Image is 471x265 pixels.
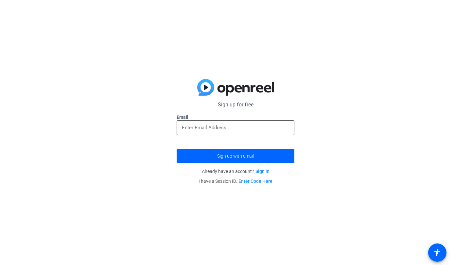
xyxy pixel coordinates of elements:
[182,124,289,132] input: Enter Email Address
[177,149,294,163] button: Sign up with email
[255,169,270,174] a: Sign in
[433,249,441,257] mat-icon: accessibility
[202,169,270,174] span: Already have an account?
[177,114,294,120] label: Email
[177,101,294,109] p: Sign up for free
[238,179,272,184] a: Enter Code Here
[197,79,274,96] img: blue-gradient.svg
[199,179,272,184] span: I have a Session ID.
